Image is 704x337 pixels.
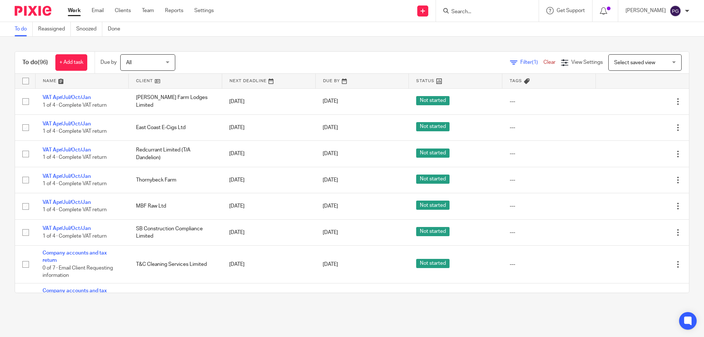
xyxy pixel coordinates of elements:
[416,96,450,105] span: Not started
[76,22,102,36] a: Snoozed
[416,259,450,268] span: Not started
[222,141,315,167] td: [DATE]
[416,227,450,236] span: Not started
[510,202,588,210] div: ---
[510,176,588,184] div: ---
[92,7,104,14] a: Email
[557,8,585,13] span: Get Support
[55,54,87,71] a: + Add task
[323,99,338,104] span: [DATE]
[38,22,71,36] a: Reassigned
[38,59,48,65] span: (96)
[165,7,183,14] a: Reports
[129,193,222,219] td: MBF Raw Ltd
[43,155,107,160] span: 1 of 4 · Complete VAT return
[510,150,588,157] div: ---
[510,261,588,268] div: ---
[43,174,91,179] a: VAT Apr/Jul/Oct/Jan
[43,226,91,231] a: VAT Apr/Jul/Oct/Jan
[222,114,315,140] td: [DATE]
[416,122,450,131] span: Not started
[108,22,126,36] a: Done
[100,59,117,66] p: Due by
[222,219,315,245] td: [DATE]
[416,201,450,210] span: Not started
[571,60,603,65] span: View Settings
[43,147,91,153] a: VAT Apr/Jul/Oct/Jan
[323,125,338,130] span: [DATE]
[323,262,338,267] span: [DATE]
[142,7,154,14] a: Team
[129,114,222,140] td: East Coast E-Cigs Ltd
[43,121,91,127] a: VAT Apr/Jul/Oct/Jan
[43,95,91,100] a: VAT Apr/Jul/Oct/Jan
[129,246,222,283] td: T&C Cleaning Services Limited
[43,129,107,134] span: 1 of 4 · Complete VAT return
[43,103,107,108] span: 1 of 4 · Complete VAT return
[129,88,222,114] td: [PERSON_NAME] Farm Lodges Limited
[222,283,315,321] td: [DATE]
[43,265,113,278] span: 0 of 7 · Email Client Requesting information
[129,141,222,167] td: Redcurrant Limited (T/A Dandelion)
[451,9,517,15] input: Search
[510,79,522,83] span: Tags
[323,151,338,156] span: [DATE]
[43,250,107,263] a: Company accounts and tax return
[129,219,222,245] td: SB Construction Compliance Limited
[43,288,107,301] a: Company accounts and tax return
[323,204,338,209] span: [DATE]
[222,167,315,193] td: [DATE]
[626,7,666,14] p: [PERSON_NAME]
[543,60,555,65] a: Clear
[43,200,91,205] a: VAT Apr/Jul/Oct/Jan
[222,88,315,114] td: [DATE]
[510,98,588,105] div: ---
[416,175,450,184] span: Not started
[43,181,107,186] span: 1 of 4 · Complete VAT return
[416,149,450,158] span: Not started
[22,59,48,66] h1: To do
[510,229,588,236] div: ---
[323,177,338,183] span: [DATE]
[115,7,131,14] a: Clients
[510,124,588,131] div: ---
[222,246,315,283] td: [DATE]
[129,283,222,321] td: Bassington Books Ltd
[43,234,107,239] span: 1 of 4 · Complete VAT return
[43,208,107,213] span: 1 of 4 · Complete VAT return
[520,60,543,65] span: Filter
[532,60,538,65] span: (1)
[129,167,222,193] td: Thornybeck Farm
[15,6,51,16] img: Pixie
[194,7,214,14] a: Settings
[126,60,132,65] span: All
[68,7,81,14] a: Work
[222,193,315,219] td: [DATE]
[670,5,681,17] img: svg%3E
[15,22,33,36] a: To do
[614,60,655,65] span: Select saved view
[323,230,338,235] span: [DATE]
